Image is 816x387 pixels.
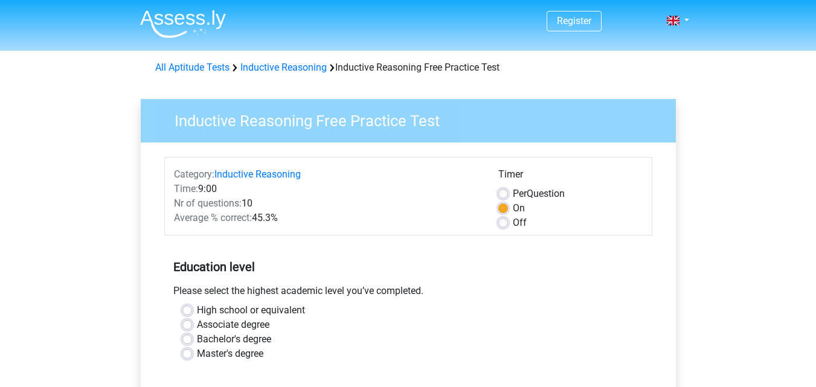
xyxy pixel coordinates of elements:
span: Per [513,188,527,199]
span: Nr of questions: [174,197,242,209]
label: Question [513,187,565,201]
img: Assessly [140,10,226,38]
label: Master's degree [197,347,263,361]
div: 9:00 [165,182,489,196]
div: Please select the highest academic level you’ve completed. [164,284,652,303]
label: Off [513,216,527,230]
label: High school or equivalent [197,303,305,318]
div: Timer [498,167,643,187]
a: Inductive Reasoning [240,62,327,73]
div: 45.3% [165,211,489,225]
h5: Education level [173,255,643,279]
a: Inductive Reasoning [214,168,301,180]
span: Average % correct: [174,212,252,223]
label: On [513,201,525,216]
a: Register [557,15,591,27]
label: Associate degree [197,318,269,332]
label: Bachelor's degree [197,332,271,347]
div: Inductive Reasoning Free Practice Test [150,60,666,75]
div: 10 [165,196,489,211]
a: All Aptitude Tests [155,62,230,73]
span: Time: [174,183,198,194]
h3: Inductive Reasoning Free Practice Test [160,107,667,130]
span: Category: [174,168,214,180]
